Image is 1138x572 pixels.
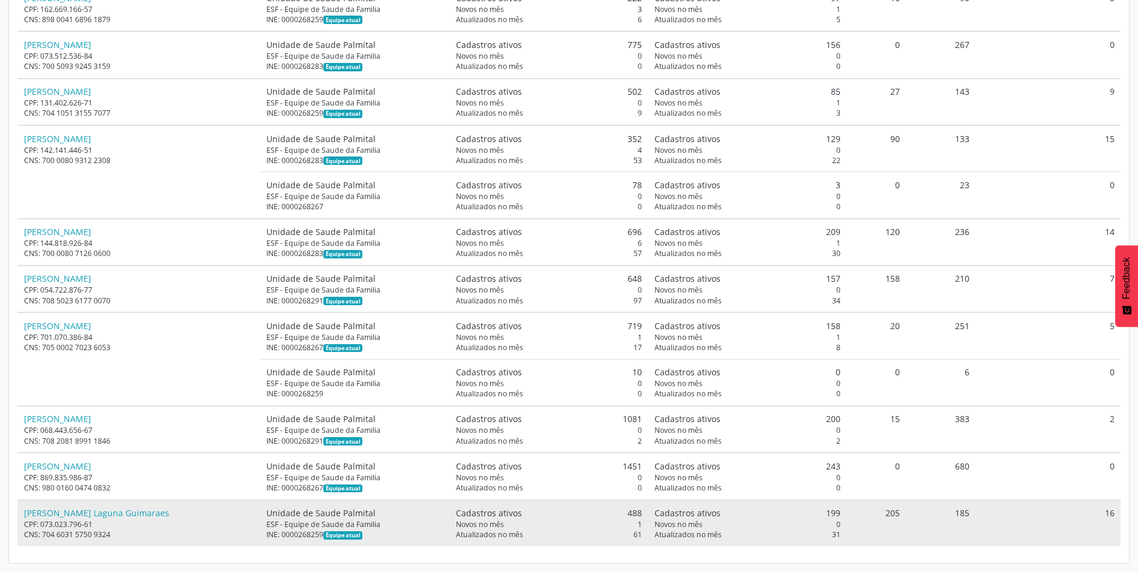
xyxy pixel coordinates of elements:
[456,529,523,540] span: Atualizados no mês
[456,529,642,540] div: 61
[654,38,840,51] div: 156
[654,145,702,155] span: Novos no mês
[654,38,720,51] span: Cadastros ativos
[456,133,642,145] div: 352
[456,366,522,378] span: Cadastros ativos
[976,79,1121,125] td: 9
[456,272,522,285] span: Cadastros ativos
[266,483,443,493] div: INE: 0000268267
[266,285,443,295] div: ESF - Equipe de Saude da Familia
[654,332,840,342] div: 1
[456,61,523,71] span: Atualizados no mês
[266,248,443,258] div: INE: 0000268283
[24,108,254,118] div: CNS: 704 1051 3155 7077
[24,413,91,425] a: [PERSON_NAME]
[654,285,702,295] span: Novos no mês
[323,531,362,540] span: Esta é a equipe atual deste Agente
[846,219,906,266] td: 120
[266,413,443,425] div: Unidade de Saude Palmital
[654,507,720,519] span: Cadastros ativos
[654,14,840,25] div: 5
[456,133,522,145] span: Cadastros ativos
[654,296,840,306] div: 34
[456,285,642,295] div: 0
[456,389,523,399] span: Atualizados no mês
[654,366,720,378] span: Cadastros ativos
[266,529,443,540] div: INE: 0000268259
[266,98,443,108] div: ESF - Equipe de Saude da Familia
[323,297,362,305] span: Esta é a equipe atual deste Agente
[906,500,976,546] td: 185
[24,472,254,483] div: CPF: 869.835.986-87
[24,483,254,493] div: CNS: 980 0160 0474 0832
[976,172,1121,219] td: 0
[654,529,840,540] div: 31
[456,285,504,295] span: Novos no mês
[24,51,254,61] div: CPF: 073.512.536-84
[24,238,254,248] div: CPF: 144.818.926-84
[846,453,906,499] td: 0
[24,507,169,519] a: [PERSON_NAME] Laguna Guimaraes
[906,453,976,499] td: 680
[456,179,642,191] div: 78
[323,156,362,165] span: Esta é a equipe atual deste Agente
[266,472,443,483] div: ESF - Equipe de Saude da Familia
[976,312,1121,359] td: 5
[654,483,722,493] span: Atualizados no mês
[266,296,443,306] div: INE: 0000268291
[846,266,906,312] td: 158
[456,191,642,201] div: 0
[323,63,362,71] span: Esta é a equipe atual deste Agente
[654,272,840,285] div: 157
[24,226,91,237] a: [PERSON_NAME]
[654,436,722,446] span: Atualizados no mês
[654,472,840,483] div: 0
[976,31,1121,78] td: 0
[654,61,840,71] div: 0
[266,145,443,155] div: ESF - Equipe de Saude da Familia
[456,519,504,529] span: Novos no mês
[456,507,522,519] span: Cadastros ativos
[846,79,906,125] td: 27
[456,436,642,446] div: 2
[456,332,504,342] span: Novos no mês
[654,320,840,332] div: 158
[456,472,642,483] div: 0
[456,61,642,71] div: 0
[1115,245,1138,327] button: Feedback - Mostrar pesquisa
[976,359,1121,406] td: 0
[456,483,523,493] span: Atualizados no mês
[266,425,443,435] div: ESF - Equipe de Saude da Familia
[654,366,840,378] div: 0
[456,507,642,519] div: 488
[266,436,443,446] div: INE: 0000268291
[456,108,642,118] div: 9
[654,108,722,118] span: Atualizados no mês
[976,406,1121,453] td: 2
[456,179,522,191] span: Cadastros ativos
[654,460,720,472] span: Cadastros ativos
[654,519,840,529] div: 0
[654,248,840,258] div: 30
[24,14,254,25] div: CNS: 898 0041 6896 1879
[266,191,443,201] div: ESF - Equipe de Saude da Familia
[456,145,504,155] span: Novos no mês
[24,519,254,529] div: CPF: 073.023.796-61
[456,519,642,529] div: 1
[266,378,443,389] div: ESF - Equipe de Saude da Familia
[266,225,443,238] div: Unidade de Saude Palmital
[456,378,504,389] span: Novos no mês
[846,31,906,78] td: 0
[266,4,443,14] div: ESF - Equipe de Saude da Familia
[456,4,504,14] span: Novos no mês
[266,85,443,98] div: Unidade de Saude Palmital
[906,219,976,266] td: 236
[456,4,642,14] div: 3
[846,172,906,219] td: 0
[24,273,91,284] a: [PERSON_NAME]
[654,191,702,201] span: Novos no mês
[456,342,642,353] div: 17
[266,179,443,191] div: Unidade de Saude Palmital
[654,133,840,145] div: 129
[24,332,254,342] div: CPF: 701.070.386-84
